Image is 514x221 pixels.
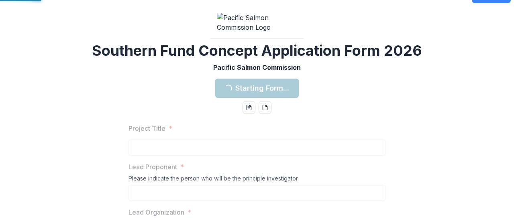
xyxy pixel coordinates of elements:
[259,101,271,114] button: pdf-download
[128,124,165,133] p: Project Title
[92,42,422,59] h2: Southern Fund Concept Application Form 2026
[213,63,301,72] p: Pacific Salmon Commission
[215,79,299,98] button: Starting Form...
[128,162,177,172] p: Lead Proponent
[217,13,297,32] img: Pacific Salmon Commission Logo
[243,101,255,114] button: word-download
[128,175,385,185] div: Please indicate the person who will be the principle investigator.
[128,207,184,217] p: Lead Organization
